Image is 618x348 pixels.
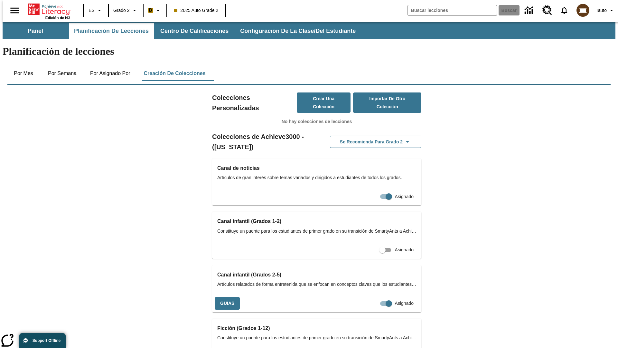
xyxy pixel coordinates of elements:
[86,5,106,16] button: Lenguaje: ES, Selecciona un idioma
[576,4,589,17] img: avatar image
[3,23,361,39] div: Subbarra de navegación
[3,22,615,39] div: Subbarra de navegación
[69,23,154,39] button: Planificación de lecciones
[85,66,136,81] button: Por asignado por
[3,23,68,39] button: Panel
[408,5,497,15] input: Buscar campo
[145,5,164,16] button: Boost El color de la clase es anaranjado claro. Cambiar el color de la clase.
[155,23,234,39] button: Centro de calificaciones
[573,2,593,19] button: Escoja un nuevo avatar
[215,297,240,310] button: Guías
[113,7,130,14] span: Grado 2
[521,2,538,19] a: Centro de información
[217,324,416,333] h3: Ficción (Grados 1-12)
[593,5,618,16] button: Perfil/Configuración
[149,6,152,14] span: B
[28,3,70,16] a: Portada
[28,2,70,20] div: Portada
[297,92,351,113] button: Crear una colección
[111,5,141,16] button: Grado: Grado 2, Elige un grado
[235,23,361,39] button: Configuración de la clase/del estudiante
[217,217,416,226] h3: Canal infantil (Grados 1-2)
[556,2,573,19] a: Notificaciones
[217,270,416,279] h3: Canal infantil (Grados 2-5)
[212,118,421,125] p: No hay colecciones de lecciones
[89,7,95,14] span: ES
[538,2,556,19] a: Centro de recursos, Se abrirá en una pestaña nueva.
[217,334,416,341] span: Constituye un puente para los estudiantes de primer grado en su transición de SmartyAnts a Achiev...
[353,92,421,113] button: Importar de otro Colección
[217,174,416,181] span: Artículos de gran interés sobre temas variados y dirigidos a estudiantes de todos los grados.
[330,136,421,148] button: Se recomienda para Grado 2
[217,281,416,288] span: Artículos relatados de forma entretenida que se enfocan en conceptos claves que los estudiantes a...
[19,333,66,348] button: Support Offline
[395,300,414,307] span: Asignado
[3,45,615,57] h1: Planificación de lecciones
[212,131,317,152] h2: Colecciones de Achieve3000 - ([US_STATE])
[33,338,61,343] span: Support Offline
[5,1,24,20] button: Abrir el menú lateral
[217,228,416,235] span: Constituye un puente para los estudiantes de primer grado en su transición de SmartyAnts a Achiev...
[212,92,297,113] h2: Colecciones Personalizadas
[395,247,414,253] span: Asignado
[174,7,219,14] span: 2025 Auto Grade 2
[43,66,82,81] button: Por semana
[395,193,414,200] span: Asignado
[217,164,416,173] h3: Canal de noticias
[138,66,211,81] button: Creación de colecciones
[45,16,70,20] span: Edición de NJ
[596,7,607,14] span: Tauto
[7,66,40,81] button: Por mes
